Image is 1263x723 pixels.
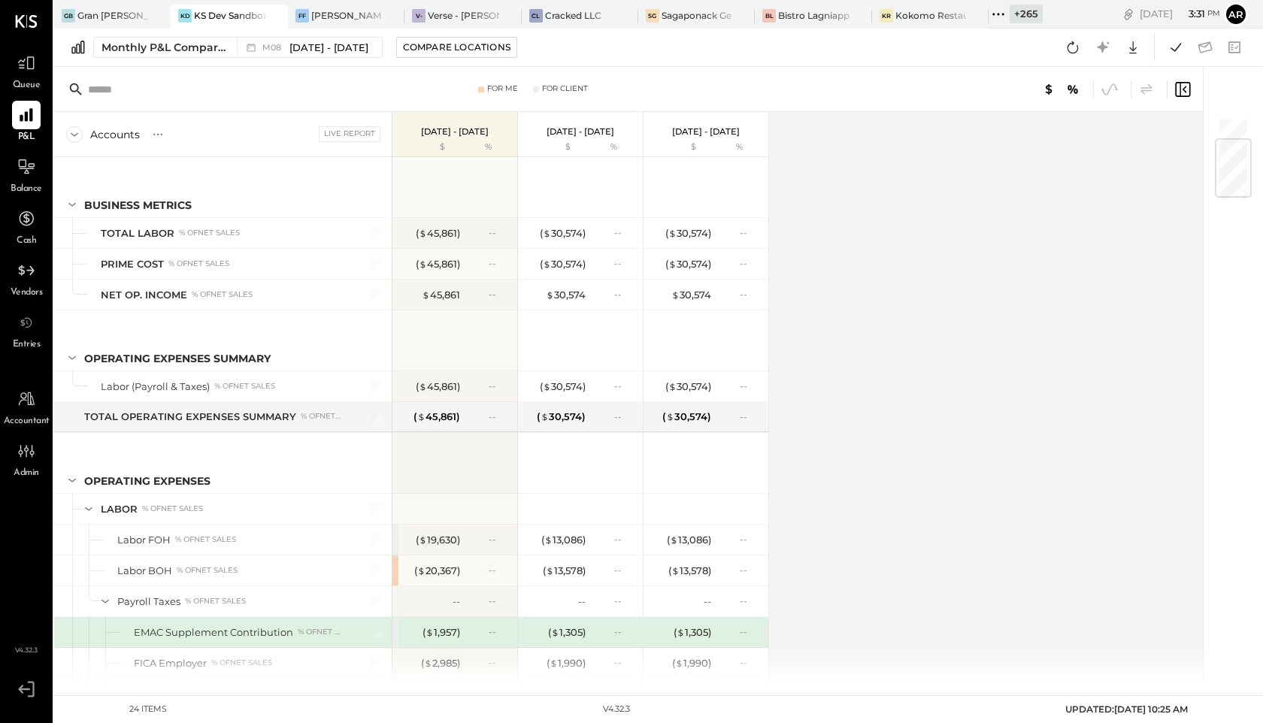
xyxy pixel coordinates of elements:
a: Queue [1,49,52,92]
div: ( 45,861 ) [416,226,460,240]
div: % of NET SALES [168,259,229,269]
span: Admin [14,467,39,480]
span: Cash [17,234,36,248]
div: -- [489,380,508,392]
div: -- [489,410,508,423]
div: $ [651,141,711,153]
div: % of NET SALES [301,411,341,422]
span: $ [550,657,558,669]
div: ( 30,574 ) [540,257,586,271]
div: PRIME COST [101,257,164,271]
span: $ [543,258,551,270]
div: GB [62,9,75,23]
div: ( 1,990 ) [547,656,586,670]
div: % of NET SALES [214,381,275,392]
div: KR [880,9,893,23]
span: $ [668,258,677,270]
div: 30,574 [546,288,586,302]
div: % [464,141,513,153]
div: 30,574 [671,288,711,302]
a: P&L [1,101,52,144]
a: Cash [1,204,52,248]
span: UPDATED: [DATE] 10:25 AM [1065,703,1188,715]
div: FICA Employer [134,656,207,670]
div: OPERATING EXPENSES SUMMARY [84,351,271,366]
div: ( 45,861 ) [413,410,460,424]
div: TOTAL LABOR [101,226,174,240]
div: ( 13,086 ) [541,533,586,547]
div: [PERSON_NAME], LLC [311,9,382,22]
span: $ [546,564,554,576]
div: -- [740,594,759,607]
span: $ [668,380,677,392]
div: CL [529,9,543,23]
div: -- [489,226,508,239]
div: Monthly P&L Comparison [101,40,228,55]
div: KD [178,9,192,23]
div: ( 20,367 ) [414,564,460,578]
div: Sagaponack General Store [662,9,732,22]
div: -- [614,288,634,301]
div: SG [646,9,659,23]
span: $ [541,410,549,422]
div: ( 1,957 ) [423,625,460,640]
div: -- [740,380,759,392]
div: -- [704,594,711,609]
div: EMAC Supplement Contribution [134,625,293,640]
div: -- [614,533,634,546]
span: $ [671,289,680,301]
p: [DATE] - [DATE] [672,126,740,137]
div: ( 2,985 ) [421,656,460,670]
div: TOTAL OPERATING EXPENSES SUMMARY [84,410,296,424]
div: -- [614,564,634,576]
span: Vendors [11,286,43,300]
div: -- [489,625,508,638]
span: Entries [13,338,41,352]
div: -- [578,594,586,609]
div: % of NET SALES [298,627,341,637]
div: % of NET SALES [211,658,272,668]
div: -- [614,257,634,270]
div: Gran [PERSON_NAME] (New) [77,9,148,22]
div: -- [453,594,460,609]
div: Bistro Lagniappe [778,9,849,22]
div: -- [740,564,759,576]
div: v 4.32.3 [603,703,630,715]
div: -- [614,410,634,423]
div: Payroll Taxes [117,594,180,609]
div: ( 19,630 ) [416,533,460,547]
div: + 265 [1010,5,1043,23]
span: $ [677,626,685,638]
div: Compare Locations [403,41,510,53]
div: -- [614,594,634,607]
span: $ [668,227,677,239]
span: $ [426,626,434,638]
div: ( 1,305 ) [674,625,711,640]
div: ( 30,574 ) [540,226,586,240]
span: [DATE] - [DATE] [289,41,368,55]
span: $ [666,410,674,422]
div: FF [295,9,309,23]
p: [DATE] - [DATE] [421,126,489,137]
div: ( 13,086 ) [667,533,711,547]
span: $ [424,657,432,669]
div: ( 30,574 ) [662,410,711,424]
div: V- [412,9,426,23]
div: ( 13,578 ) [668,564,711,578]
div: Labor FOH [117,533,171,547]
div: -- [740,226,759,239]
div: Labor BOH [117,564,172,578]
span: $ [417,410,426,422]
span: $ [419,258,427,270]
span: P&L [18,131,35,144]
div: ( 1,990 ) [672,656,711,670]
span: $ [543,380,551,392]
span: $ [543,227,551,239]
div: BUSINESS METRICS [84,198,192,213]
div: ( 30,574 ) [540,380,586,394]
div: % [715,141,764,153]
a: Entries [1,308,52,352]
div: For Client [542,83,588,94]
div: ( 30,574 ) [665,226,711,240]
p: [DATE] - [DATE] [547,126,614,137]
